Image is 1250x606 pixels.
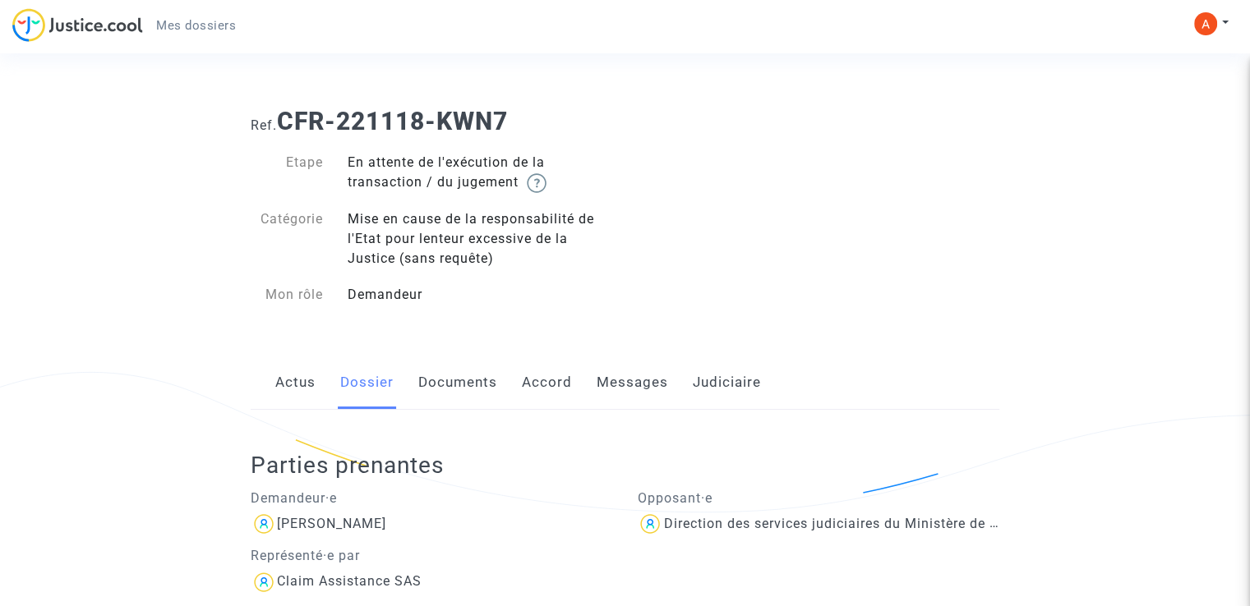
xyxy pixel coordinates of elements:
[251,545,613,566] p: Représenté·e par
[275,356,316,410] a: Actus
[143,13,249,38] a: Mes dossiers
[418,356,497,410] a: Documents
[251,511,277,537] img: icon-user.svg
[637,488,999,508] p: Opposant·e
[1194,12,1217,35] img: AGNmyxY8i2ERD0obn_Lai1YZxAkMSOoroEqYx0bllQZH=s96-c
[663,516,1145,531] div: Direction des services judiciaires du Ministère de la Justice - Bureau FIP4
[527,173,547,193] img: help.svg
[251,117,277,133] span: Ref.
[277,573,422,589] div: Claim Assistance SAS
[340,356,394,410] a: Dossier
[238,209,335,269] div: Catégorie
[277,107,508,135] b: CFR-221118-KWN7
[693,356,761,410] a: Judiciaire
[335,209,625,269] div: Mise en cause de la responsabilité de l'Etat pour lenteur excessive de la Justice (sans requête)
[637,511,663,537] img: icon-user.svg
[156,18,236,33] span: Mes dossiers
[251,451,1012,480] h2: Parties prenantes
[335,153,625,193] div: En attente de l'exécution de la transaction / du jugement
[522,356,572,410] a: Accord
[238,285,335,305] div: Mon rôle
[12,8,143,42] img: jc-logo.svg
[277,516,386,531] div: [PERSON_NAME]
[238,153,335,193] div: Etape
[251,488,613,508] p: Demandeur·e
[597,356,668,410] a: Messages
[335,285,625,305] div: Demandeur
[251,569,277,595] img: icon-user.svg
